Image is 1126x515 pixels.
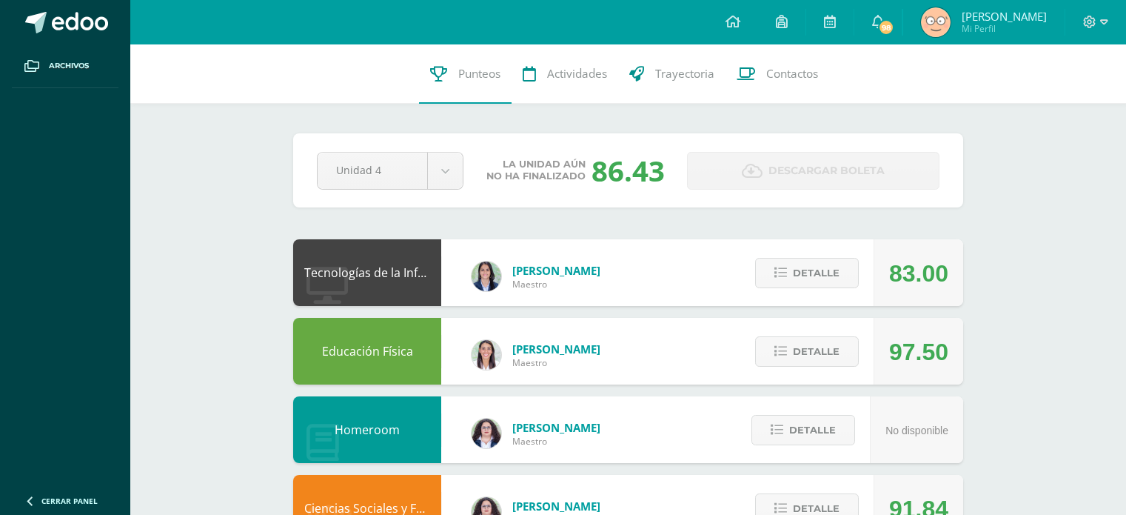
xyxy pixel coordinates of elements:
div: Educación Física [293,318,441,385]
div: Homeroom [293,396,441,463]
span: Contactos [766,66,818,82]
span: Archivos [49,60,89,72]
span: Cerrar panel [41,496,98,506]
span: Detalle [789,416,836,444]
span: [PERSON_NAME] [962,9,1047,24]
span: Detalle [793,338,840,365]
span: [PERSON_NAME] [512,342,600,356]
button: Detalle [755,258,859,288]
img: 534664ee60f520b42d8813f001d89cd9.png [921,7,951,37]
div: Tecnologías de la Información y Comunicación: Computación [293,239,441,306]
span: [PERSON_NAME] [512,499,600,514]
span: Maestro [512,278,600,290]
div: 97.50 [889,319,948,385]
img: ba02aa29de7e60e5f6614f4096ff8928.png [472,419,501,448]
a: Punteos [419,44,512,104]
span: [PERSON_NAME] [512,263,600,278]
span: Trayectoria [655,66,714,82]
a: Trayectoria [618,44,725,104]
button: Detalle [751,415,855,445]
span: La unidad aún no ha finalizado [486,159,586,182]
span: Detalle [793,259,840,287]
span: Actividades [547,66,607,82]
a: Unidad 4 [318,153,463,189]
span: [PERSON_NAME] [512,420,600,435]
span: Maestro [512,435,600,448]
span: Punteos [458,66,500,82]
div: 86.43 [592,151,665,190]
div: 83.00 [889,240,948,307]
img: 68dbb99899dc55733cac1a14d9d2f825.png [472,340,501,370]
span: No disponible [885,425,948,436]
span: Mi Perfil [962,22,1047,35]
a: Archivos [12,44,118,88]
span: Descargar boleta [768,153,885,189]
span: 98 [878,19,894,36]
span: Maestro [512,356,600,369]
button: Detalle [755,336,859,367]
a: Actividades [512,44,618,104]
span: Unidad 4 [336,153,409,187]
img: 7489ccb779e23ff9f2c3e89c21f82ed0.png [472,262,501,291]
a: Contactos [725,44,829,104]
